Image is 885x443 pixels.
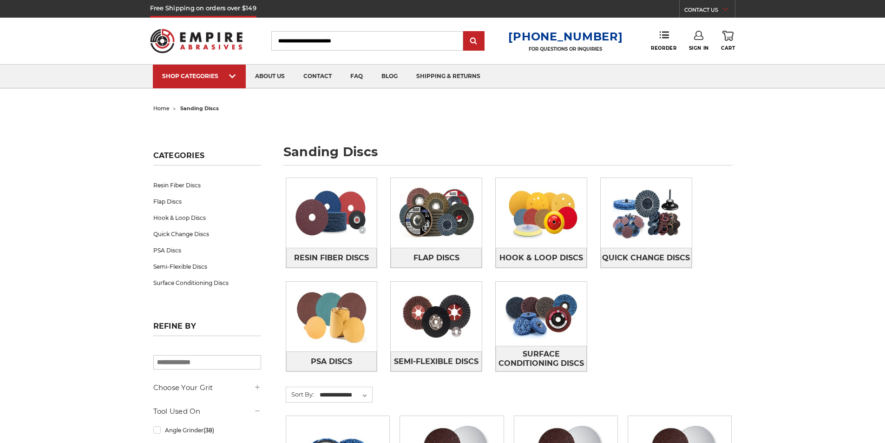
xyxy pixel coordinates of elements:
[153,406,261,417] h5: Tool Used On
[153,177,261,193] a: Resin Fiber Discs
[286,351,377,371] a: PSA Discs
[394,354,479,370] span: Semi-Flexible Discs
[407,65,490,88] a: shipping & returns
[203,427,214,434] span: (38)
[294,65,341,88] a: contact
[601,178,692,248] img: Quick Change Discs
[651,31,676,51] a: Reorder
[413,250,459,266] span: Flap Discs
[150,23,243,59] img: Empire Abrasives
[496,282,587,346] img: Surface Conditioning Discs
[153,210,261,226] a: Hook & Loop Discs
[162,73,236,79] div: SHOP CATEGORIES
[684,5,735,18] a: CONTACT US
[602,250,690,266] span: Quick Change Discs
[496,346,587,371] a: Surface Conditioning Discs
[246,65,294,88] a: about us
[286,248,377,268] a: Resin Fiber Discs
[465,32,483,51] input: Submit
[601,248,692,268] a: Quick Change Discs
[508,46,623,52] p: FOR QUESTIONS OR INQUIRIES
[283,145,732,165] h1: sanding discs
[153,322,261,336] h5: Refine by
[153,422,261,438] a: Angle Grinder(38)
[153,242,261,258] a: PSA Discs
[721,31,735,51] a: Cart
[721,45,735,51] span: Cart
[496,248,587,268] a: Hook & Loop Discs
[391,248,482,268] a: Flap Discs
[153,275,261,291] a: Surface Conditioning Discs
[286,282,377,351] img: PSA Discs
[689,45,709,51] span: Sign In
[391,351,482,371] a: Semi-Flexible Discs
[294,250,369,266] span: Resin Fiber Discs
[180,105,219,112] span: sanding discs
[391,282,482,351] img: Semi-Flexible Discs
[153,382,261,393] h5: Choose Your Grit
[153,226,261,242] a: Quick Change Discs
[496,346,586,371] span: Surface Conditioning Discs
[318,388,372,402] select: Sort By:
[508,30,623,43] a: [PHONE_NUMBER]
[286,178,377,248] img: Resin Fiber Discs
[153,193,261,210] a: Flap Discs
[341,65,372,88] a: faq
[153,258,261,275] a: Semi-Flexible Discs
[391,178,482,248] img: Flap Discs
[499,250,583,266] span: Hook & Loop Discs
[153,105,170,112] a: home
[651,45,676,51] span: Reorder
[496,178,587,248] img: Hook & Loop Discs
[153,151,261,165] h5: Categories
[372,65,407,88] a: blog
[311,354,352,370] span: PSA Discs
[286,387,314,401] label: Sort By:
